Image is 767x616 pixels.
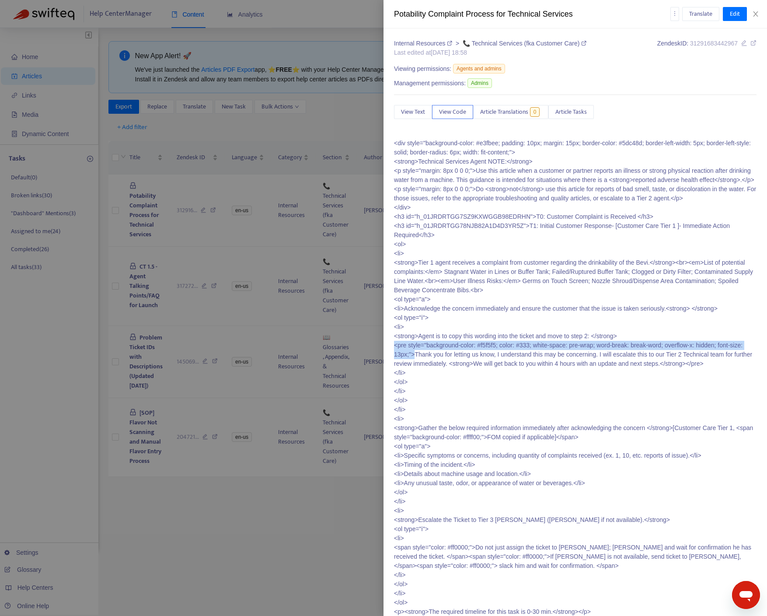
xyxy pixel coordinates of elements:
[394,105,432,119] button: View Text
[730,9,740,19] span: Edit
[463,40,586,47] a: 📞 Technical Services (fka Customer Care)
[548,105,594,119] button: Article Tasks
[672,10,678,17] span: more
[657,39,757,57] div: Zendesk ID:
[394,48,586,57] div: Last edited at [DATE] 18:58
[723,7,747,21] button: Edit
[690,40,738,47] span: 31291683442967
[732,581,760,609] iframe: Button to launch messaging window
[750,10,762,18] button: Close
[480,107,528,117] span: Article Translations
[467,78,492,88] span: Admins
[394,8,670,20] div: Potability Complaint Process for Technical Services
[670,7,679,21] button: more
[689,9,712,19] span: Translate
[394,79,466,88] span: Management permissions:
[432,105,473,119] button: View Code
[453,64,505,73] span: Agents and admins
[682,7,719,21] button: Translate
[530,107,540,117] span: 0
[394,64,451,73] span: Viewing permissions:
[752,10,759,17] span: close
[394,39,586,48] div: >
[394,40,454,47] a: Internal Resources
[555,107,587,117] span: Article Tasks
[401,107,425,117] span: View Text
[439,107,466,117] span: View Code
[473,105,548,119] button: Article Translations0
